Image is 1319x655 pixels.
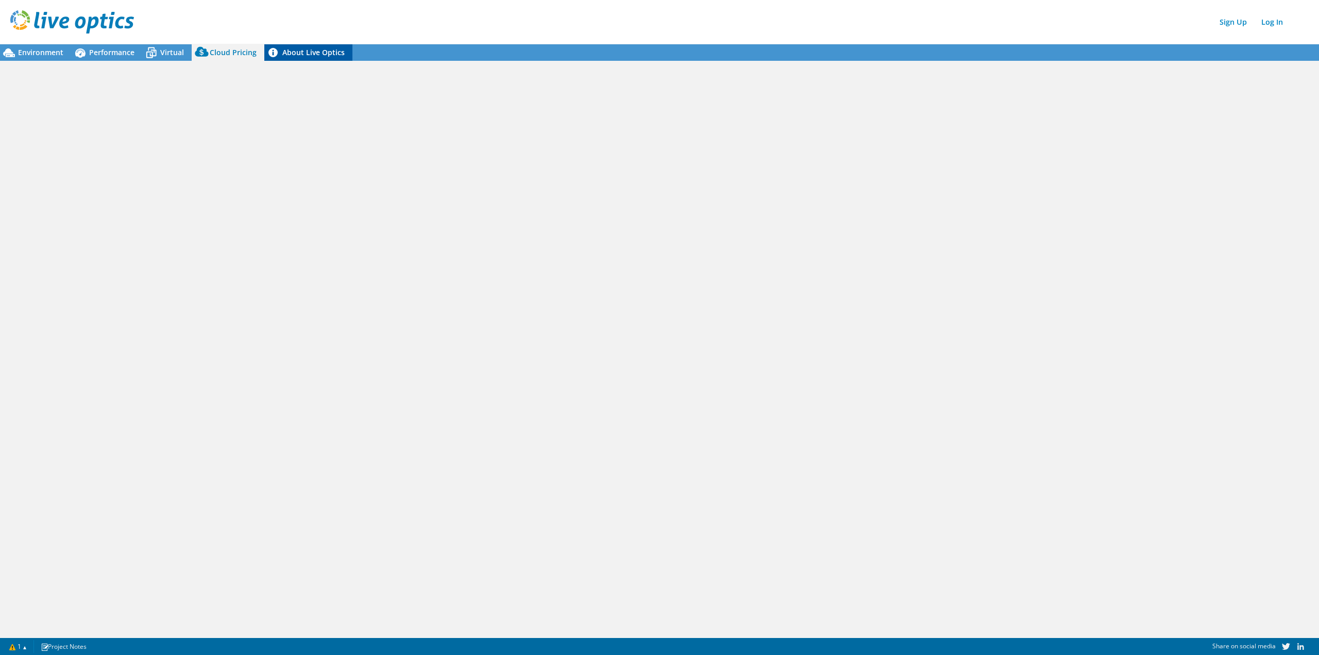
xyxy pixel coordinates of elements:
span: Cloud Pricing [210,47,257,57]
span: Share on social media [1212,642,1276,650]
a: Sign Up [1214,14,1252,29]
img: live_optics_svg.svg [10,10,134,33]
a: 1 [2,640,34,653]
span: Environment [18,47,63,57]
a: About Live Optics [264,44,352,61]
span: Performance [89,47,134,57]
a: Log In [1256,14,1288,29]
a: Project Notes [33,640,94,653]
span: Virtual [160,47,184,57]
